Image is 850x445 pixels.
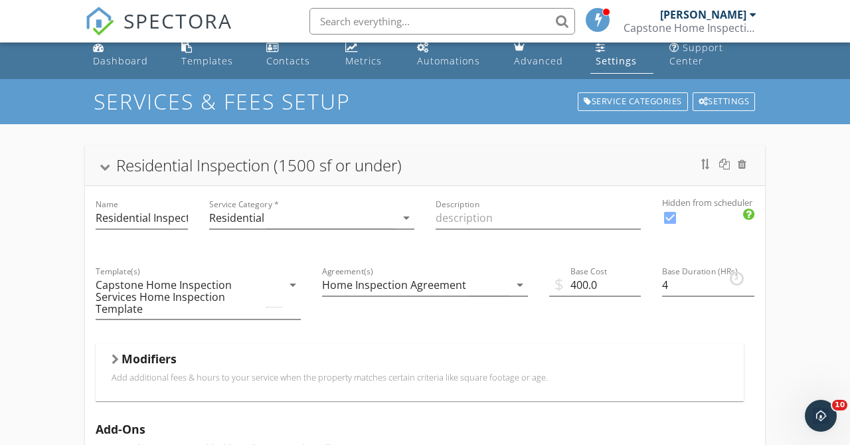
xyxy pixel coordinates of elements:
div: Residential [209,212,264,224]
i: arrow_drop_down [285,277,301,293]
a: Service Categories [576,91,689,112]
input: Description [436,207,641,229]
div: Templates [181,54,233,67]
h5: Add-Ons [96,422,754,436]
i: arrow_drop_down [512,277,528,293]
div: Contacts [266,54,310,67]
a: Settings [691,91,757,112]
input: Base Duration (HRs) [662,274,754,296]
div: Settings [693,92,756,111]
span: SPECTORA [124,7,232,35]
input: Search everything... [309,8,575,35]
div: Service Categories [578,92,688,111]
h1: SERVICES & FEES SETUP [94,90,756,113]
div: Dashboard [93,54,148,67]
input: Base Cost [549,274,641,296]
a: Contacts [261,36,329,74]
a: Advanced [509,36,580,74]
img: The Best Home Inspection Software - Spectora [85,7,114,36]
div: Settings [596,54,637,67]
div: [PERSON_NAME] [660,8,746,21]
a: Dashboard [88,36,165,74]
span: $ [554,272,564,296]
h5: Modifiers [122,352,177,365]
div: Advanced [514,54,563,67]
a: Support Center [664,36,762,74]
a: Settings [590,36,653,74]
i: arrow_drop_down [398,210,414,226]
p: Add additional fees & hours to your service when the property matches certain criteria like squar... [112,372,728,383]
a: Metrics [340,36,401,74]
a: Templates [176,36,250,74]
iframe: Intercom live chat [805,400,837,432]
div: Support Center [669,41,723,67]
div: Capstone Home Inspection Services, PLLC [624,21,756,35]
div: Home Inspection Agreement [322,279,466,291]
a: Automations (Basic) [412,36,498,74]
div: Automations [417,54,480,67]
div: Metrics [345,54,382,67]
div: Capstone Home Inspection Services Home Inspection Template [96,279,264,315]
input: Name [96,207,188,229]
a: SPECTORA [85,18,232,46]
div: Residential Inspection (1500 sf or under) [116,154,402,176]
span: 10 [832,400,847,410]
